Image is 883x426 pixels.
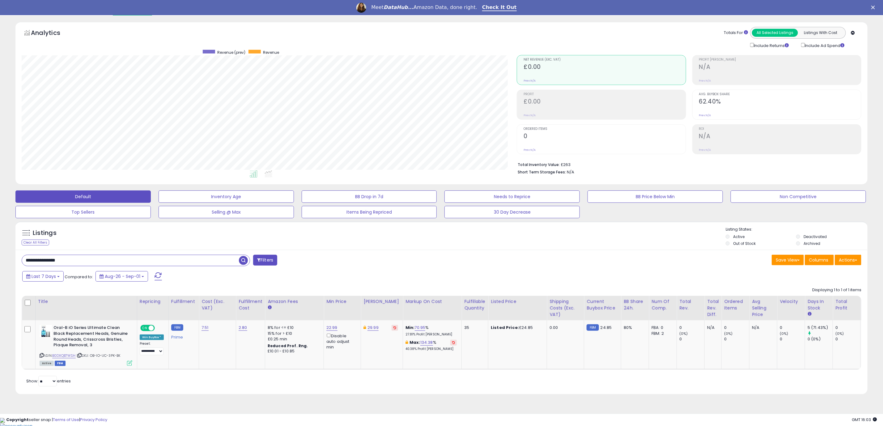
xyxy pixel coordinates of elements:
button: Aug-26 - Sep-01 [96,271,148,282]
div: Displaying 1 to 1 of 1 items [812,287,861,293]
button: BB Price Below Min [588,190,723,203]
div: Amazon Fees [268,298,321,305]
h5: Analytics [31,28,72,39]
button: Top Sellers [15,206,151,218]
div: Include Returns [745,42,796,49]
div: FBA: 0 [652,325,672,330]
img: 41E5lPMiAXL._SL40_.jpg [40,325,52,337]
span: Profit [PERSON_NAME] [699,58,861,62]
div: £24.85 [491,325,542,330]
button: Non Competitive [731,190,866,203]
button: Needs to Reprice [444,190,580,203]
label: Active [733,234,745,239]
i: DataHub... [384,4,414,10]
small: (0%) [835,331,844,336]
div: N/A [707,325,717,330]
span: ROI [699,127,861,131]
h2: £0.00 [524,98,686,106]
div: 0 (0%) [808,336,833,342]
h2: N/A [699,63,861,72]
div: Clear All Filters [22,240,49,245]
small: FBM [587,324,599,331]
button: Actions [835,255,861,265]
span: Columns [809,257,828,263]
span: ON [141,326,149,331]
span: Avg. Buybox Share [699,93,861,96]
label: Archived [804,241,820,246]
span: FBM [55,361,66,366]
b: Oral-B iO Series Ultimate Clean Black Replacement Heads, Genuine Round Heads, Crisscross Bristles... [53,325,129,349]
b: Short Term Storage Fees: [518,169,566,175]
h2: 62.40% [699,98,861,106]
span: Net Revenue (Exc. VAT) [524,58,686,62]
small: Prev: N/A [699,113,711,117]
button: 30 Day Decrease [444,206,580,218]
div: £10.01 - £10.85 [268,349,319,354]
button: Listings With Cost [798,29,844,37]
div: Velocity [780,298,802,305]
div: Num of Comp. [652,298,674,311]
h2: N/A [699,133,861,141]
span: N/A [567,169,574,175]
label: Out of Stock [733,241,756,246]
div: Total Rev. [679,298,702,311]
div: Disable auto adjust min [326,332,356,350]
small: Amazon Fees. [268,305,271,310]
b: Listed Price: [491,325,519,330]
b: Reduced Prof. Rng. [268,343,308,348]
span: Aug-26 - Sep-01 [105,273,140,279]
div: Close [871,6,877,9]
span: Last 7 Days [32,273,56,279]
span: 24.85 [601,325,612,330]
div: % [405,340,457,351]
h2: £0.00 [524,63,686,72]
small: (0%) [724,331,733,336]
small: Days In Stock. [808,311,811,317]
span: OFF [154,326,164,331]
div: Win BuyBox * [140,334,164,340]
div: 0 [835,325,860,330]
button: BB Drop in 7d [302,190,437,203]
div: Totals For [724,30,748,36]
div: FBM: 2 [652,331,672,336]
small: Prev: N/A [524,79,536,83]
button: Selling @ Max [159,206,294,218]
li: £263 [518,160,857,168]
div: Repricing [140,298,166,305]
a: B0DXQB7WSH [52,353,76,358]
a: 70.95 [415,325,426,331]
span: | SKU: OB-IO-UC-3PK-BK [77,353,121,358]
div: % [405,325,457,336]
span: Show: entries [26,378,71,384]
button: Default [15,190,151,203]
small: (0%) [780,331,788,336]
button: Columns [805,255,834,265]
div: 15% for > £10 [268,331,319,336]
div: 0 [835,336,860,342]
a: 7.51 [202,325,209,331]
b: Min: [405,325,415,330]
div: BB Share 24h. [624,298,646,311]
div: Min Price [326,298,358,305]
a: 2.80 [239,325,247,331]
div: 0 [724,336,749,342]
p: 40.38% Profit [PERSON_NAME] [405,347,457,351]
div: 0 [780,336,805,342]
div: Avg Selling Price [752,298,775,318]
small: Prev: N/A [524,113,536,117]
div: ASIN: [40,325,132,365]
div: Title [38,298,134,305]
small: Prev: N/A [699,79,711,83]
div: 5 (71.43%) [808,325,833,330]
small: Prev: N/A [699,148,711,152]
b: Total Inventory Value: [518,162,560,167]
div: Preset: [140,342,164,355]
h5: Listings [33,229,57,237]
div: Fulfillment [171,298,196,305]
div: 80% [624,325,644,330]
div: Fulfillable Quantity [464,298,486,311]
div: Fulfillment Cost [239,298,262,311]
div: Listed Price [491,298,544,305]
div: 0 [780,325,805,330]
button: Items Being Repriced [302,206,437,218]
